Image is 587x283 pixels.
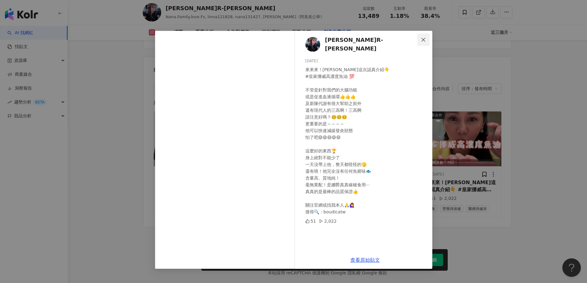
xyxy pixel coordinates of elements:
[417,34,430,46] button: Close
[305,218,316,224] div: 51
[305,36,419,53] a: KOL Avatar[PERSON_NAME]R-[PERSON_NAME]
[319,218,336,224] div: 2,022
[305,37,320,52] img: KOL Avatar
[325,36,419,53] span: [PERSON_NAME]R-[PERSON_NAME]
[350,257,380,263] a: 查看原始貼文
[305,66,427,215] div: 來來來！[PERSON_NAME]這次認真介紹👇 #皇家挪威高濃度魚油 💯 不管是針對我們的大腦功能 或是促進血液循環👍👍👍 及新陳代謝有很大幫助之前外 還有現代人的三高啊！三高啊 請注意好嗎？...
[305,58,427,64] div: [DATE]
[421,37,426,42] span: close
